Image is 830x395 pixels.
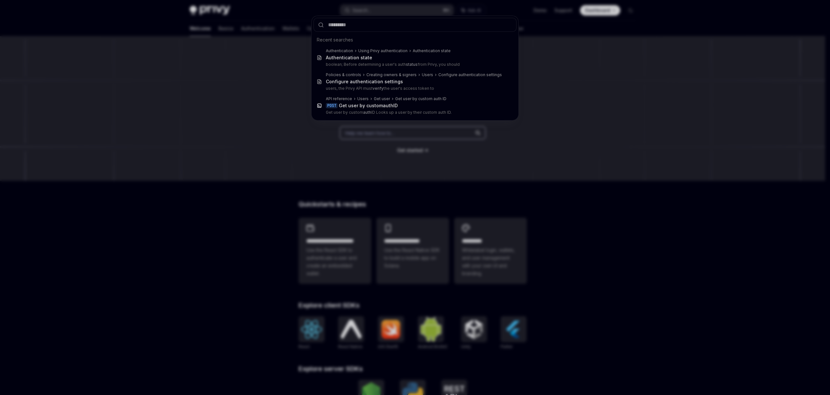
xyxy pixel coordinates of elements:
div: POST [326,103,338,108]
p: boolean; Before determining a user's auth from Privy, you should [326,62,503,67]
p: Get user by custom ID Looks up a user by their custom auth ID. [326,110,503,115]
b: auth [383,103,393,108]
b: status [406,62,418,67]
p: users, the Privy API must the user's access token to [326,86,503,91]
div: Authentication state [326,55,372,61]
b: auth [363,110,371,115]
div: Authentication state [413,48,451,53]
div: Using Privy authentication [358,48,408,53]
div: Users [357,96,369,101]
div: Configure authentication settings [326,79,403,85]
div: Get user [374,96,390,101]
b: verify [373,86,384,91]
span: Recent searches [317,37,353,43]
div: Get user by custom auth ID [395,96,446,101]
div: Users [422,72,433,77]
div: Creating owners & signers [366,72,417,77]
div: Configure authentication settings [438,72,502,77]
div: Policies & controls [326,72,361,77]
div: API reference [326,96,352,101]
div: Authentication [326,48,353,53]
div: Get user by custom ID [339,103,398,109]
